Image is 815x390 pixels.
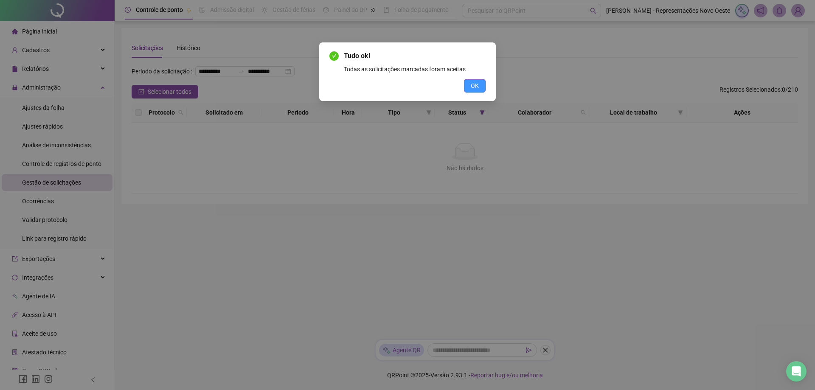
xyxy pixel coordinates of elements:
[471,81,479,90] span: OK
[344,65,486,74] div: Todas as solicitações marcadas foram aceitas
[329,51,339,61] span: check-circle
[344,51,486,61] span: Tudo ok!
[786,361,807,382] div: Open Intercom Messenger
[464,79,486,93] button: OK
